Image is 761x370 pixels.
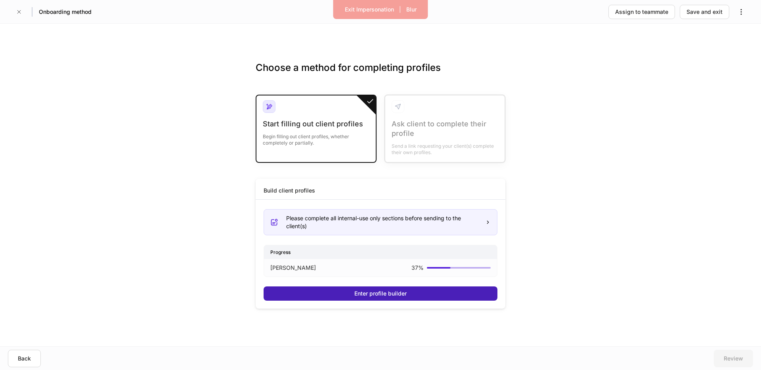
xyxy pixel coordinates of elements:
[401,3,422,16] button: Blur
[340,3,399,16] button: Exit Impersonation
[286,214,479,230] div: Please complete all internal-use only sections before sending to the client(s)
[264,187,315,195] div: Build client profiles
[263,119,369,129] div: Start filling out client profiles
[354,290,407,298] div: Enter profile builder
[411,264,424,272] p: 37 %
[8,350,41,367] button: Back
[270,264,316,272] p: [PERSON_NAME]
[608,5,675,19] button: Assign to teammate
[714,350,753,367] button: Review
[256,61,505,87] h3: Choose a method for completing profiles
[680,5,729,19] button: Save and exit
[686,8,723,16] div: Save and exit
[264,286,497,301] button: Enter profile builder
[263,129,369,146] div: Begin filling out client profiles, whether completely or partially.
[406,6,417,13] div: Blur
[264,245,497,259] div: Progress
[345,6,394,13] div: Exit Impersonation
[39,8,92,16] h5: Onboarding method
[18,355,31,362] div: Back
[615,8,668,16] div: Assign to teammate
[724,355,743,362] div: Review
